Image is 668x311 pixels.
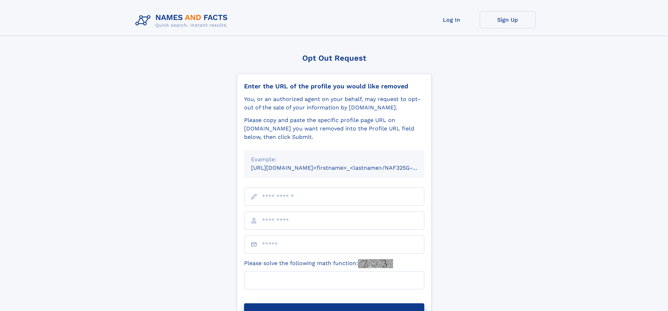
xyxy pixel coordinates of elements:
[424,11,480,28] a: Log In
[251,164,438,171] small: [URL][DOMAIN_NAME]<firstname>_<lastname>/NAF325G-xxxxxxxx
[133,11,234,30] img: Logo Names and Facts
[244,259,393,268] label: Please solve the following math function:
[244,116,424,141] div: Please copy and paste the specific profile page URL on [DOMAIN_NAME] you want removed into the Pr...
[244,82,424,90] div: Enter the URL of the profile you would like removed
[237,54,432,62] div: Opt Out Request
[251,155,417,164] div: Example:
[244,95,424,112] div: You, or an authorized agent on your behalf, may request to opt-out of the sale of your informatio...
[480,11,536,28] a: Sign Up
